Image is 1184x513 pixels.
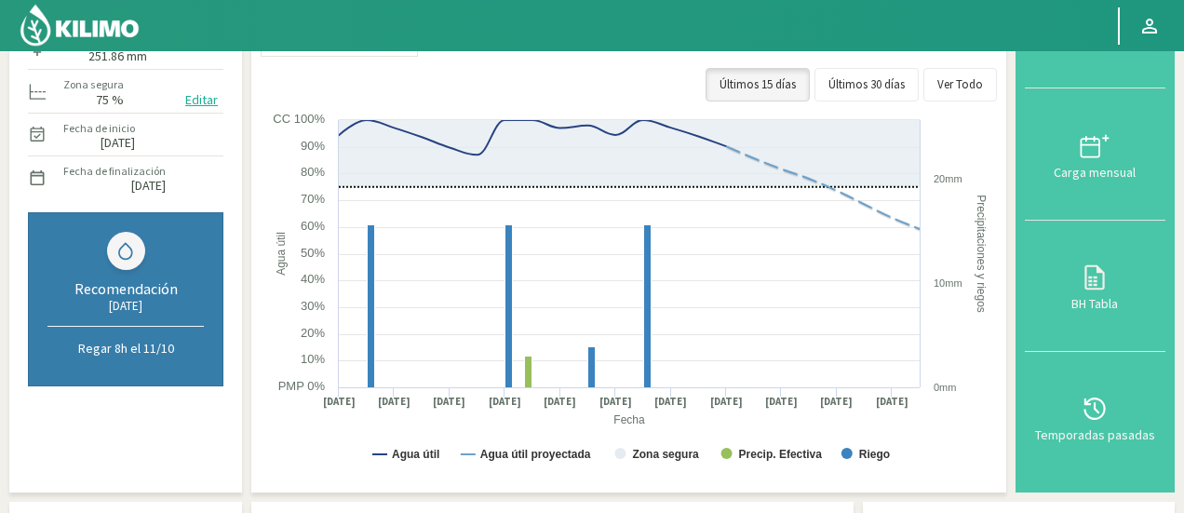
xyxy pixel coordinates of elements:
text: 80% [301,165,325,179]
text: CC 100% [273,112,325,126]
text: 90% [301,139,325,153]
text: Agua útil proyectada [480,448,591,461]
button: Últimos 30 días [814,68,919,101]
text: [DATE] [654,395,687,409]
label: [DATE] [131,180,166,192]
text: 50% [301,246,325,260]
button: BH Tabla [1025,221,1165,352]
text: [DATE] [876,395,908,409]
button: Editar [180,89,223,111]
label: 251.86 mm [88,50,147,62]
text: 0mm [934,382,956,393]
text: [DATE] [544,395,576,409]
label: 75 % [96,94,124,106]
div: [DATE] [47,298,204,314]
button: Últimos 15 días [706,68,810,101]
text: Zona segura [632,448,699,461]
text: [DATE] [710,395,743,409]
text: 70% [301,192,325,206]
text: Precipitaciones y riegos [975,195,988,313]
label: Zona segura [63,76,124,93]
text: Riego [859,448,890,461]
text: 10% [301,352,325,366]
p: Regar 8h el 11/10 [47,340,204,357]
text: 40% [301,272,325,286]
button: Temporadas pasadas [1025,352,1165,483]
button: Carga mensual [1025,88,1165,220]
text: PMP 0% [278,379,326,393]
text: Agua útil [275,232,288,276]
div: Carga mensual [1030,166,1160,179]
text: [DATE] [765,395,798,409]
text: Precip. Efectiva [739,448,823,461]
div: Temporadas pasadas [1030,428,1160,441]
text: [DATE] [323,395,356,409]
img: Kilimo [19,3,141,47]
label: [DATE] [101,137,135,149]
text: 20% [301,326,325,340]
div: BH Tabla [1030,297,1160,310]
text: Fecha [613,413,645,426]
label: Fecha de inicio [63,120,135,137]
text: [DATE] [433,395,465,409]
text: [DATE] [378,395,410,409]
text: [DATE] [820,395,853,409]
text: 20mm [934,173,962,184]
text: Agua útil [392,448,439,461]
text: 60% [301,219,325,233]
text: 30% [301,299,325,313]
div: Recomendación [47,279,204,298]
button: Ver Todo [923,68,997,101]
text: [DATE] [599,395,632,409]
text: [DATE] [489,395,521,409]
text: 10mm [934,277,962,289]
label: Fecha de finalización [63,163,166,180]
